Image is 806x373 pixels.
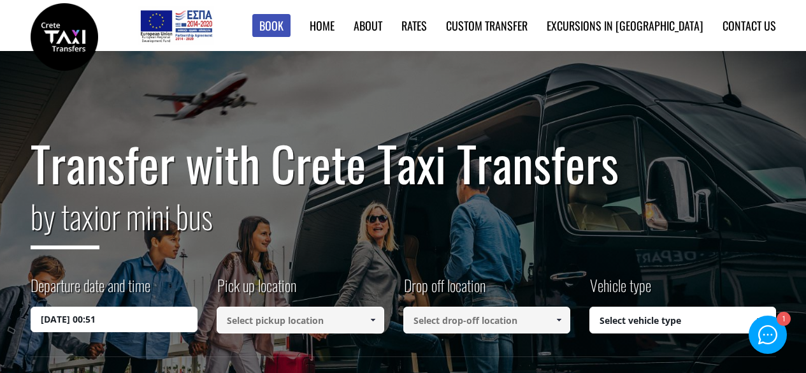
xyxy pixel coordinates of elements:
a: Crete Taxi Transfers | Safe Taxi Transfer Services from to Heraklion Airport, Chania Airport, Ret... [31,29,98,42]
label: Pick up location [217,274,296,307]
a: About [354,17,382,34]
label: Vehicle type [589,274,651,307]
a: Home [310,17,335,34]
h1: Transfer with Crete Taxi Transfers [31,136,776,190]
label: Drop off location [403,274,486,307]
a: Contact us [723,17,776,34]
a: Book [252,14,291,38]
a: Show All Items [362,307,383,333]
span: by taxi [31,192,99,249]
a: Excursions in [GEOGRAPHIC_DATA] [547,17,703,34]
input: Select pickup location [217,307,384,333]
a: Custom Transfer [446,17,528,34]
input: Select drop-off location [403,307,571,333]
h2: or mini bus [31,190,776,259]
img: e-bannersEUERDF180X90.jpg [138,6,214,45]
label: Departure date and time [31,274,150,307]
a: Rates [401,17,427,34]
img: Crete Taxi Transfers | Safe Taxi Transfer Services from to Heraklion Airport, Chania Airport, Ret... [31,3,98,71]
span: Select vehicle type [590,307,775,334]
div: 1 [777,312,790,326]
a: Show All Items [549,307,570,333]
